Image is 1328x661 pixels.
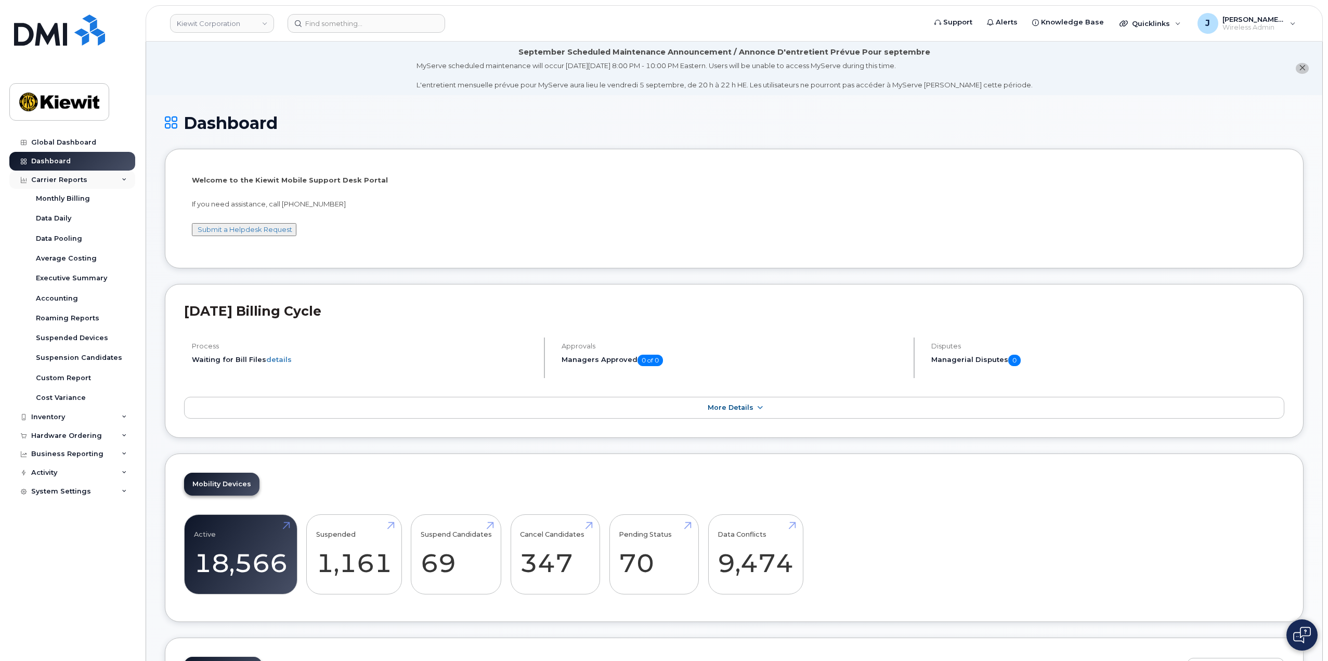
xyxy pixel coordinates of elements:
button: close notification [1296,63,1309,74]
p: If you need assistance, call [PHONE_NUMBER] [192,199,1277,209]
h5: Managerial Disputes [931,355,1284,366]
h4: Disputes [931,342,1284,350]
h2: [DATE] Billing Cycle [184,303,1284,319]
a: details [266,355,292,364]
h4: Approvals [562,342,905,350]
a: Cancel Candidates 347 [520,520,590,589]
a: Suspend Candidates 69 [421,520,492,589]
h5: Managers Approved [562,355,905,366]
img: Open chat [1293,627,1311,643]
span: 0 of 0 [637,355,663,366]
button: Submit a Helpdesk Request [192,223,296,236]
a: Data Conflicts 9,474 [718,520,793,589]
a: Suspended 1,161 [316,520,392,589]
span: 0 [1008,355,1021,366]
h4: Process [192,342,535,350]
a: Pending Status 70 [619,520,689,589]
span: More Details [708,404,753,411]
div: September Scheduled Maintenance Announcement / Annonce D'entretient Prévue Pour septembre [518,47,930,58]
li: Waiting for Bill Files [192,355,535,365]
p: Welcome to the Kiewit Mobile Support Desk Portal [192,175,1277,185]
a: Submit a Helpdesk Request [198,225,292,234]
div: MyServe scheduled maintenance will occur [DATE][DATE] 8:00 PM - 10:00 PM Eastern. Users will be u... [416,61,1033,90]
a: Mobility Devices [184,473,259,496]
a: Active 18,566 [194,520,288,589]
h1: Dashboard [165,114,1304,132]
